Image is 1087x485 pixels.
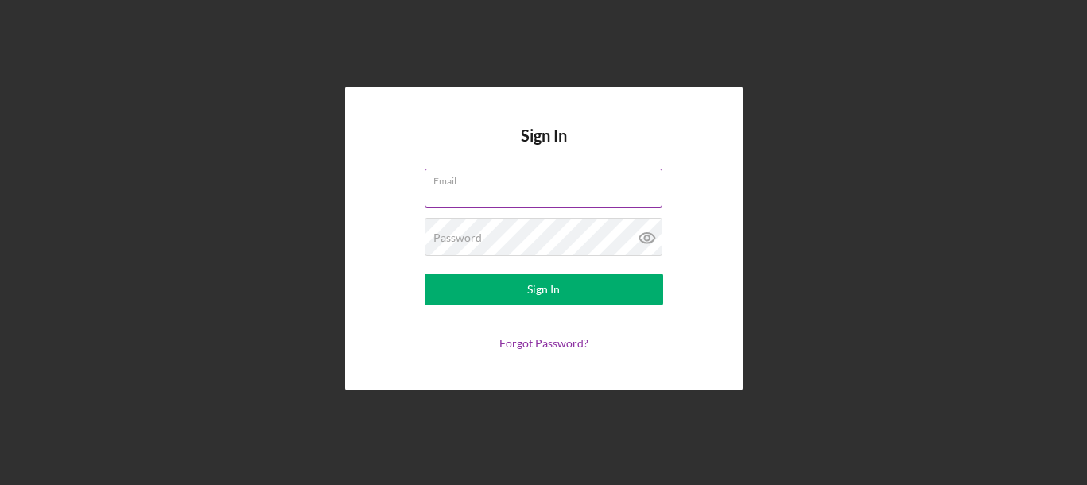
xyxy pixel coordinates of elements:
[433,231,482,244] label: Password
[527,274,560,305] div: Sign In
[499,336,588,350] a: Forgot Password?
[521,126,567,169] h4: Sign In
[433,169,662,187] label: Email
[425,274,663,305] button: Sign In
